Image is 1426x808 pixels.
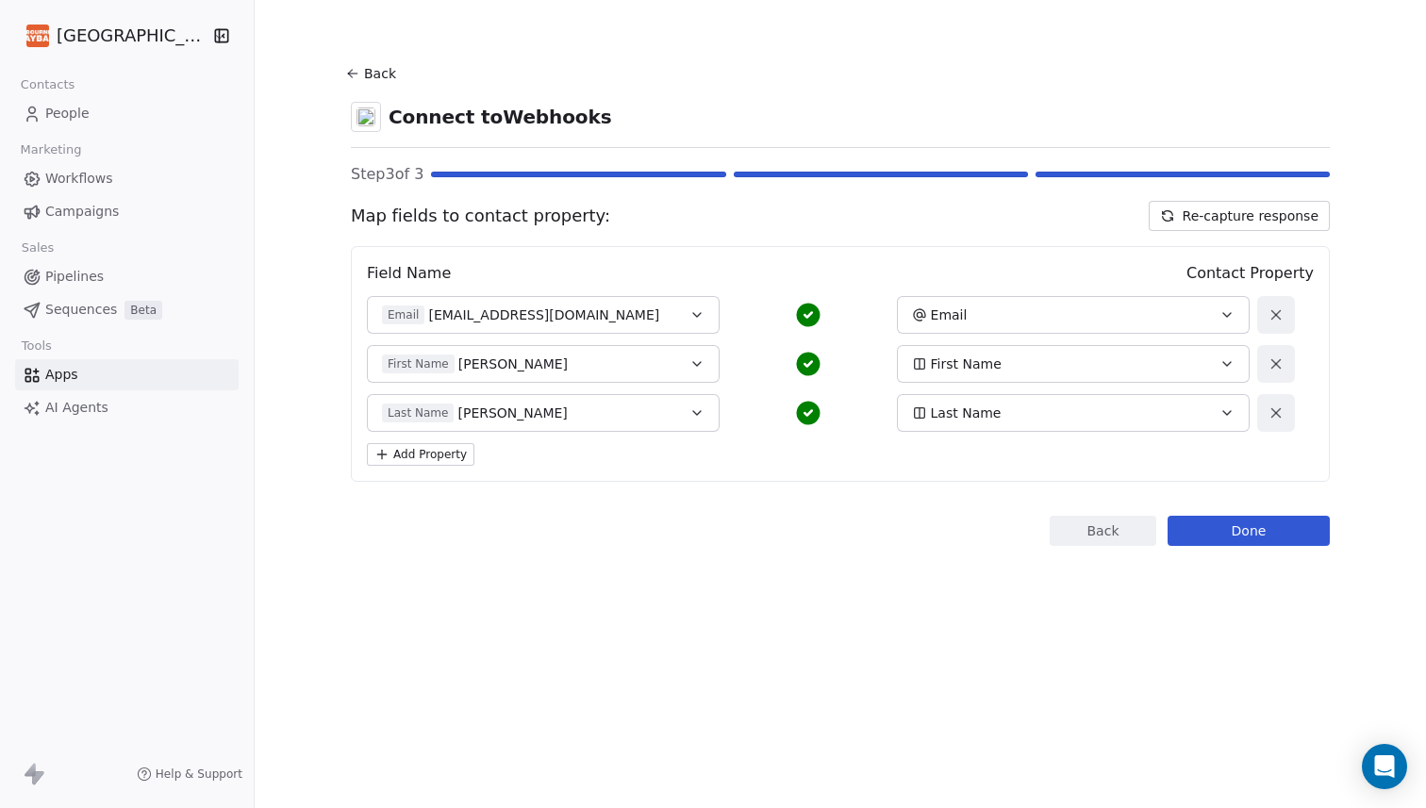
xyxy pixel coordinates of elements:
span: Connect to Webhooks [389,104,612,130]
span: Step 3 of 3 [351,163,423,186]
span: [GEOGRAPHIC_DATA] [57,24,208,48]
a: Pipelines [15,261,239,292]
a: Campaigns [15,196,239,227]
span: Workflows [45,169,113,189]
a: Workflows [15,163,239,194]
a: AI Agents [15,392,239,423]
span: [EMAIL_ADDRESS][DOMAIN_NAME] [428,305,659,324]
span: Tools [13,332,59,360]
span: Last Name [382,404,454,422]
span: AI Agents [45,398,108,418]
a: SequencesBeta [15,294,239,325]
span: Pipelines [45,267,104,287]
span: First Name [382,355,455,373]
span: Contacts [12,71,83,99]
button: Back [343,57,404,91]
span: Beta [124,301,162,320]
span: Sales [13,234,62,262]
button: [GEOGRAPHIC_DATA] [23,20,201,52]
button: Done [1168,516,1330,546]
span: [PERSON_NAME] [458,355,568,373]
a: Help & Support [137,767,242,782]
span: Apps [45,365,78,385]
span: [PERSON_NAME] [457,404,567,422]
button: Re-capture response [1149,201,1330,231]
span: Last Name [931,404,1002,422]
span: Email [931,305,968,324]
img: webhooks.svg [356,107,375,126]
span: Help & Support [156,767,242,782]
div: Open Intercom Messenger [1362,744,1407,789]
span: Field Name [367,262,451,285]
a: Apps [15,359,239,390]
a: People [15,98,239,129]
button: Add Property [367,443,474,466]
span: Campaigns [45,202,119,222]
span: Contact Property [1186,262,1314,285]
span: Email [382,305,424,324]
img: melbourne-playback-logo-reversed%20med.jpg [26,25,49,47]
span: Marketing [12,136,90,164]
span: Sequences [45,300,117,320]
button: Back [1050,516,1156,546]
span: Map fields to contact property: [351,204,610,228]
span: People [45,104,90,124]
span: First Name [931,355,1002,373]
